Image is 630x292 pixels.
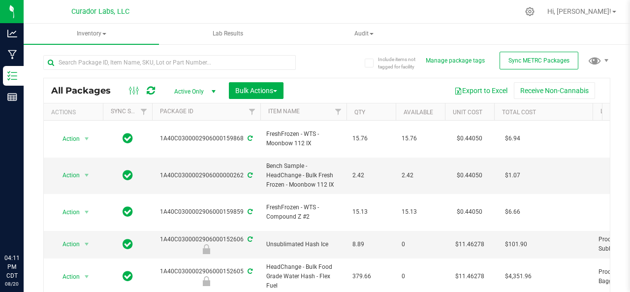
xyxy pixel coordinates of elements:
span: Include items not tagged for facility [378,56,427,70]
span: 379.66 [352,272,390,281]
div: 1A40C0300002906000000262 [151,171,262,180]
span: Action [54,132,80,146]
span: 15.13 [352,207,390,217]
span: In Sync [123,168,133,182]
a: Filter [244,103,260,120]
span: 8.89 [352,240,390,249]
span: 0 [402,240,439,249]
div: Manage settings [524,7,536,16]
span: In Sync [123,131,133,145]
span: Sync from Compliance System [246,208,252,215]
span: select [81,168,93,182]
p: 04:11 PM CDT [4,254,19,280]
td: $0.44050 [445,194,494,231]
inline-svg: Analytics [7,29,17,38]
span: FreshFrozen - WTS - Moonbow 112 IX [266,130,341,148]
div: 1A40C0300002906000159859 [151,207,262,217]
div: 1A40C0300002906000152605 [151,267,262,286]
span: Action [54,205,80,219]
span: Action [54,237,80,251]
a: Package ID [160,108,193,115]
span: Audit [297,24,431,44]
span: Sync from Compliance System [246,268,252,275]
span: Sync from Compliance System [246,135,252,142]
a: Available [404,109,433,116]
span: All Packages [51,85,121,96]
button: Bulk Actions [229,82,283,99]
span: select [81,237,93,251]
a: Item Name [268,108,300,115]
div: Production - XO - Sublimation [151,244,262,254]
span: In Sync [123,269,133,283]
span: 15.76 [352,134,390,143]
span: select [81,132,93,146]
button: Manage package tags [426,57,485,65]
span: $6.66 [500,205,525,219]
button: Sync METRC Packages [500,52,578,69]
span: Sync from Compliance System [246,172,252,179]
span: Curador Labs, LLC [71,7,129,16]
span: Bulk Actions [235,87,277,95]
button: Export to Excel [448,82,514,99]
span: $6.94 [500,131,525,146]
span: $4,351.96 [500,269,536,284]
div: Production - XO - Bagged [151,276,262,286]
span: In Sync [123,237,133,251]
span: In Sync [123,205,133,219]
span: 2.42 [402,171,439,180]
td: $11.46278 [445,231,494,259]
span: select [81,270,93,284]
span: Action [54,270,80,284]
div: 1A40C0300002906000152606 [151,235,262,254]
span: Bench Sample - HeadChange - Bulk Fresh Frozen - Moonbow 112 IX [266,162,341,190]
span: $101.90 [500,237,532,252]
span: 0 [402,272,439,281]
span: select [81,205,93,219]
inline-svg: Manufacturing [7,50,17,60]
span: Action [54,168,80,182]
a: Inventory [24,24,159,44]
span: Sync METRC Packages [508,57,569,64]
a: Audit [296,24,432,44]
a: Unit Cost [453,109,482,116]
span: Hi, [PERSON_NAME]! [547,7,611,15]
iframe: Resource center unread badge [29,212,41,224]
span: FreshFrozen - WTS - Compound Z #2 [266,203,341,222]
span: Unsublimated Hash Ice [266,240,341,249]
span: $1.07 [500,168,525,183]
input: Search Package ID, Item Name, SKU, Lot or Part Number... [43,55,296,70]
a: Sync Status [111,108,149,115]
a: Total Cost [502,109,536,116]
td: $0.44050 [445,158,494,195]
span: 2.42 [352,171,390,180]
a: Filter [330,103,346,120]
inline-svg: Reports [7,92,17,102]
span: 15.13 [402,207,439,217]
iframe: Resource center [10,213,39,243]
inline-svg: Inventory [7,71,17,81]
a: Qty [354,109,365,116]
td: $0.44050 [445,121,494,158]
span: Lab Results [199,30,256,38]
a: Lab Results [160,24,295,44]
p: 08/20 [4,280,19,288]
a: Filter [136,103,152,120]
div: 1A40C0300002906000159868 [151,134,262,143]
button: Receive Non-Cannabis [514,82,595,99]
span: Sync from Compliance System [246,236,252,243]
span: 15.76 [402,134,439,143]
div: Actions [51,109,99,116]
span: HeadChange - Bulk Food Grade Water Hash - Flex Fuel [266,262,341,291]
